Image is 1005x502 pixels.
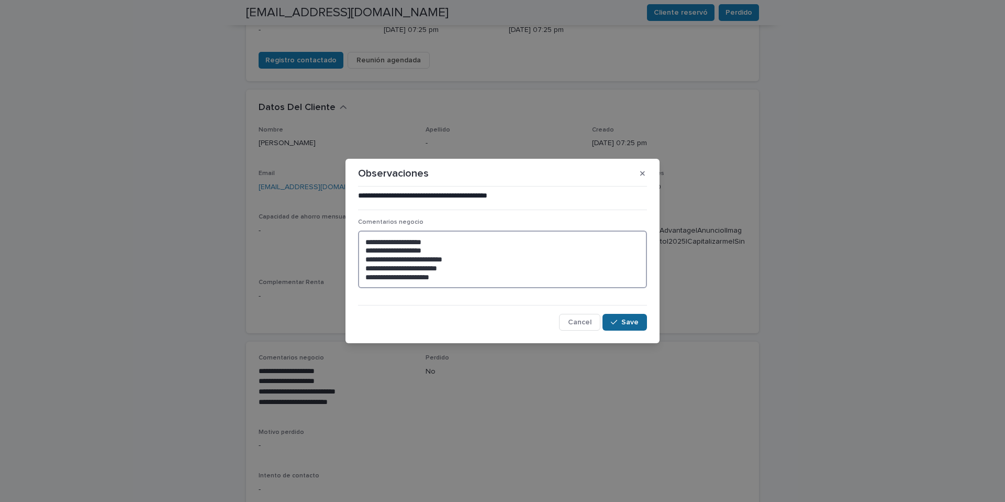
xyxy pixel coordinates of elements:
button: Cancel [559,314,600,331]
p: Observaciones [358,167,429,180]
span: Cancel [568,319,591,326]
span: Comentarios negocio [358,219,423,225]
button: Save [602,314,647,331]
span: Save [621,319,639,326]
